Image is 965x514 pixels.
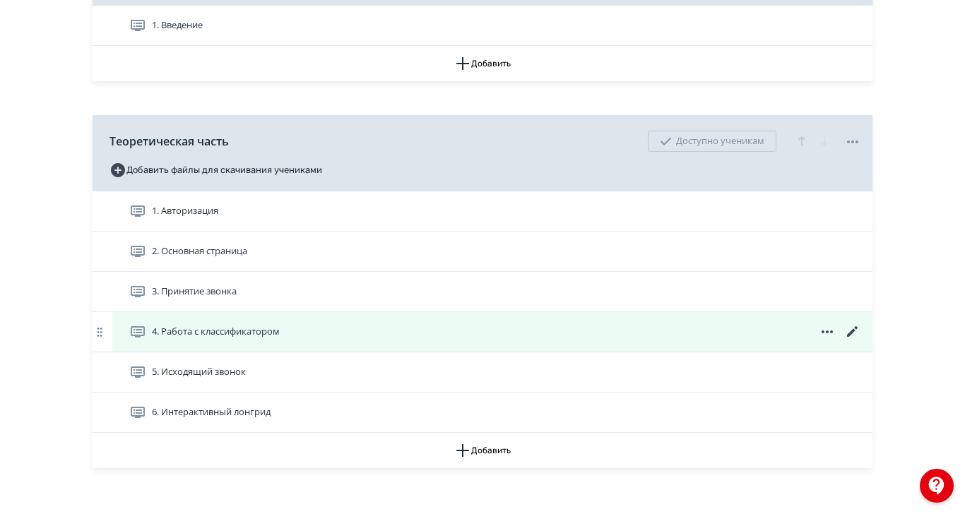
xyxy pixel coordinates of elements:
div: 1. Авторизация [93,191,872,232]
div: Доступно ученикам [648,131,776,152]
div: 3. Принятие звонка [93,272,872,312]
div: 6. Интерактивный лонгрид [93,393,872,433]
span: 6. Интерактивный лонгрид [152,405,271,419]
button: Добавить файлы для скачивания учениками [109,159,322,181]
div: 1. Введение [93,6,872,46]
button: Добавить [93,433,872,468]
span: 4. Работа с классификатором [152,325,280,339]
span: 2. Основная страница [152,244,247,258]
button: Добавить [93,46,872,81]
span: 1. Авторизация [152,204,218,218]
span: 5. Исходящий звонок [152,365,246,379]
div: 2. Основная страница [93,232,872,272]
div: 5. Исходящий звонок [93,352,872,393]
span: 3. Принятие звонка [152,285,237,299]
span: 1. Введение [152,18,203,32]
span: Теоретическая часть [109,133,229,150]
div: 4. Работа с классификатором [93,312,872,352]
